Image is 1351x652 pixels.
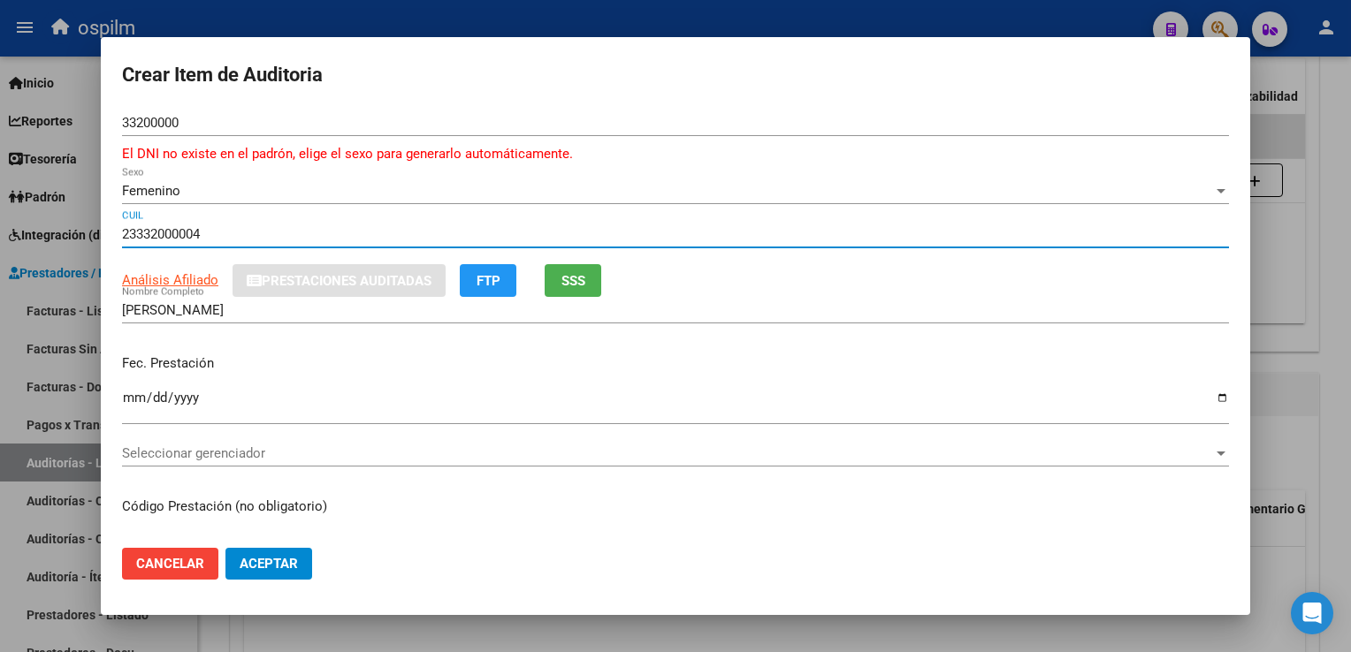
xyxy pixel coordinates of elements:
[122,497,1229,517] p: Código Prestación (no obligatorio)
[477,273,500,289] span: FTP
[460,264,516,297] button: FTP
[122,272,218,288] span: Análisis Afiliado
[262,273,431,289] span: Prestaciones Auditadas
[545,264,601,297] button: SSS
[136,556,204,572] span: Cancelar
[122,548,218,580] button: Cancelar
[1291,592,1333,634] div: Open Intercom Messenger
[122,445,1213,461] span: Seleccionar gerenciador
[240,556,298,572] span: Aceptar
[561,273,585,289] span: SSS
[225,548,312,580] button: Aceptar
[122,183,180,199] span: Femenino
[122,144,1229,164] p: El DNI no existe en el padrón, elige el sexo para generarlo automáticamente.
[122,353,1229,374] p: Fec. Prestación
[233,264,446,297] button: Prestaciones Auditadas
[122,58,1229,92] h2: Crear Item de Auditoria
